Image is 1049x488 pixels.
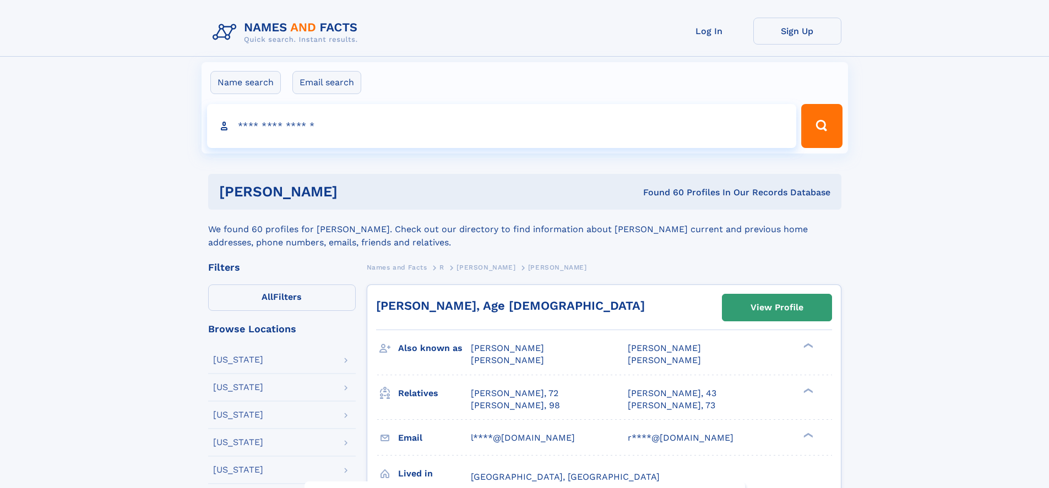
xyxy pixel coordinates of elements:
[801,431,814,438] div: ❯
[213,383,263,392] div: [US_STATE]
[665,18,753,45] a: Log In
[471,399,560,412] a: [PERSON_NAME], 98
[801,342,814,349] div: ❯
[722,294,831,321] a: View Profile
[213,410,263,419] div: [US_STATE]
[471,343,544,353] span: [PERSON_NAME]
[292,71,361,94] label: Email search
[751,295,803,320] div: View Profile
[628,355,701,365] span: [PERSON_NAME]
[439,264,444,271] span: R
[398,339,471,358] h3: Also known as
[398,384,471,403] h3: Relatives
[208,284,356,311] label: Filters
[367,260,427,274] a: Names and Facts
[213,438,263,447] div: [US_STATE]
[219,185,491,199] h1: [PERSON_NAME]
[456,264,515,271] span: [PERSON_NAME]
[439,260,444,274] a: R
[628,387,716,399] a: [PERSON_NAME], 43
[528,264,587,271] span: [PERSON_NAME]
[208,262,356,272] div: Filters
[208,210,841,249] div: We found 60 profiles for [PERSON_NAME]. Check out our directory to find information about [PERSON...
[376,299,645,312] a: [PERSON_NAME], Age [DEMOGRAPHIC_DATA]
[471,387,558,399] a: [PERSON_NAME], 72
[490,187,830,199] div: Found 60 Profiles In Our Records Database
[210,71,281,94] label: Name search
[753,18,841,45] a: Sign Up
[471,355,544,365] span: [PERSON_NAME]
[471,471,660,482] span: [GEOGRAPHIC_DATA], [GEOGRAPHIC_DATA]
[398,429,471,447] h3: Email
[213,355,263,364] div: [US_STATE]
[213,465,263,474] div: [US_STATE]
[262,292,273,302] span: All
[208,18,367,47] img: Logo Names and Facts
[801,387,814,394] div: ❯
[207,104,797,148] input: search input
[801,104,842,148] button: Search Button
[398,464,471,483] h3: Lived in
[208,324,356,334] div: Browse Locations
[456,260,515,274] a: [PERSON_NAME]
[628,399,715,412] a: [PERSON_NAME], 73
[628,343,701,353] span: [PERSON_NAME]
